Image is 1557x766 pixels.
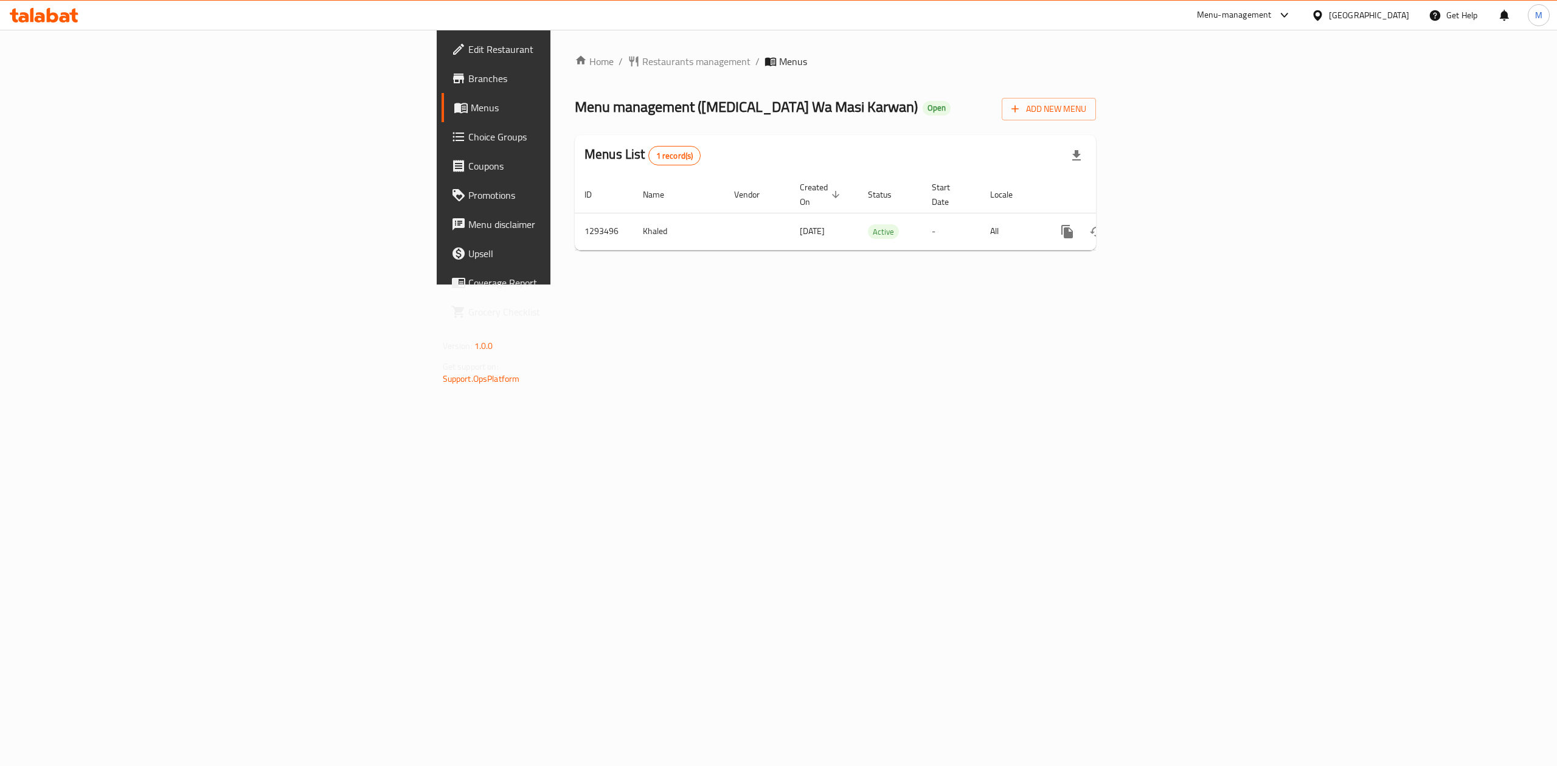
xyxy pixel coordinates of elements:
a: Menus [442,93,697,122]
table: enhanced table [575,176,1179,250]
span: Choice Groups [468,129,687,144]
span: Menus [779,54,807,69]
a: Menu disclaimer [442,210,697,239]
span: [DATE] [800,223,825,239]
span: Open [923,103,951,113]
span: Get support on: [443,359,499,374]
div: [GEOGRAPHIC_DATA] [1329,9,1409,22]
span: Upsell [468,246,687,261]
span: Menu management ( [MEDICAL_DATA] Wa Masi Karwan ) [575,93,918,120]
span: ID [584,187,608,202]
a: Coverage Report [442,268,697,297]
span: Name [643,187,680,202]
a: Branches [442,64,697,93]
th: Actions [1043,176,1179,213]
a: Coupons [442,151,697,181]
div: Export file [1062,141,1091,170]
span: Grocery Checklist [468,305,687,319]
button: Change Status [1082,217,1111,246]
span: Menus [471,100,687,115]
nav: breadcrumb [575,54,1096,69]
span: Edit Restaurant [468,42,687,57]
div: Total records count [648,146,701,165]
a: Support.OpsPlatform [443,371,520,387]
li: / [755,54,760,69]
td: - [922,213,980,250]
span: Branches [468,71,687,86]
h2: Menus List [584,145,701,165]
span: Created On [800,180,844,209]
span: Vendor [734,187,775,202]
span: Start Date [932,180,966,209]
span: M [1535,9,1542,22]
span: Version: [443,338,473,354]
td: All [980,213,1043,250]
button: Add New Menu [1002,98,1096,120]
div: Active [868,224,899,239]
a: Grocery Checklist [442,297,697,326]
span: Locale [990,187,1028,202]
span: Add New Menu [1011,102,1086,117]
span: Status [868,187,907,202]
a: Promotions [442,181,697,210]
div: Open [923,101,951,116]
span: 1.0.0 [474,338,493,354]
div: Menu-management [1197,8,1272,22]
a: Upsell [442,239,697,268]
span: Coverage Report [468,275,687,290]
button: more [1053,217,1082,246]
span: Active [868,225,899,239]
span: Coupons [468,159,687,173]
a: Edit Restaurant [442,35,697,64]
span: Promotions [468,188,687,202]
a: Choice Groups [442,122,697,151]
span: 1 record(s) [649,150,701,162]
span: Menu disclaimer [468,217,687,232]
